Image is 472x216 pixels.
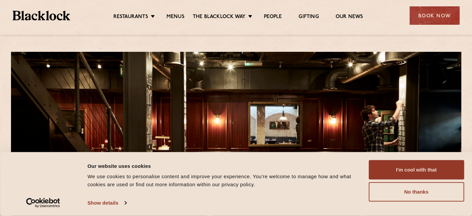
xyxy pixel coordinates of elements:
[87,198,126,208] a: Show details
[166,14,184,21] a: Menus
[113,14,148,21] a: Restaurants
[87,162,361,170] div: Our website uses cookies
[369,160,464,180] button: I'm cool with that
[299,14,319,21] a: Gifting
[410,6,460,25] div: Book Now
[369,182,464,202] button: No thanks
[193,14,246,21] a: The Blacklock Way
[336,14,363,21] a: Our News
[87,173,361,189] div: We use cookies to personalise content and improve your experience. You're welcome to manage how a...
[264,14,282,21] a: People
[13,11,70,20] img: BL_Textured_Logo-footer-cropped.svg
[14,198,72,208] a: Usercentrics Cookiebot - opens in a new window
